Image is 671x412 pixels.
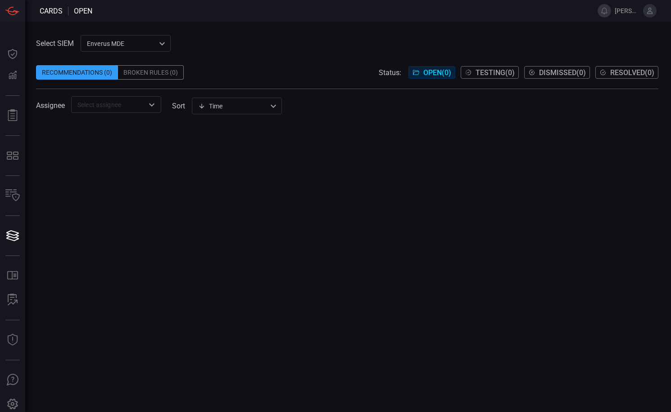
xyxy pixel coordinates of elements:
[461,66,519,79] button: Testing(0)
[145,99,158,111] button: Open
[2,289,23,311] button: ALERT ANALYSIS
[595,66,658,79] button: Resolved(0)
[2,265,23,287] button: Rule Catalog
[2,105,23,126] button: Reports
[539,68,586,77] span: Dismissed ( 0 )
[379,68,401,77] span: Status:
[172,102,185,110] label: sort
[2,43,23,65] button: Dashboard
[198,102,267,111] div: Time
[2,145,23,166] button: MITRE - Detection Posture
[2,65,23,86] button: Detections
[74,7,92,15] span: open
[2,329,23,351] button: Threat Intelligence
[476,68,515,77] span: Testing ( 0 )
[2,185,23,206] button: Inventory
[2,225,23,246] button: Cards
[36,39,74,48] label: Select SIEM
[36,101,65,110] span: Assignee
[40,7,63,15] span: Cards
[408,66,455,79] button: Open(0)
[524,66,590,79] button: Dismissed(0)
[118,65,184,80] div: Broken Rules (0)
[87,39,156,48] p: Enverus MDE
[36,65,118,80] div: Recommendations (0)
[2,369,23,391] button: Ask Us A Question
[74,99,144,110] input: Select assignee
[423,68,451,77] span: Open ( 0 )
[610,68,654,77] span: Resolved ( 0 )
[615,7,639,14] span: [PERSON_NAME].[PERSON_NAME]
